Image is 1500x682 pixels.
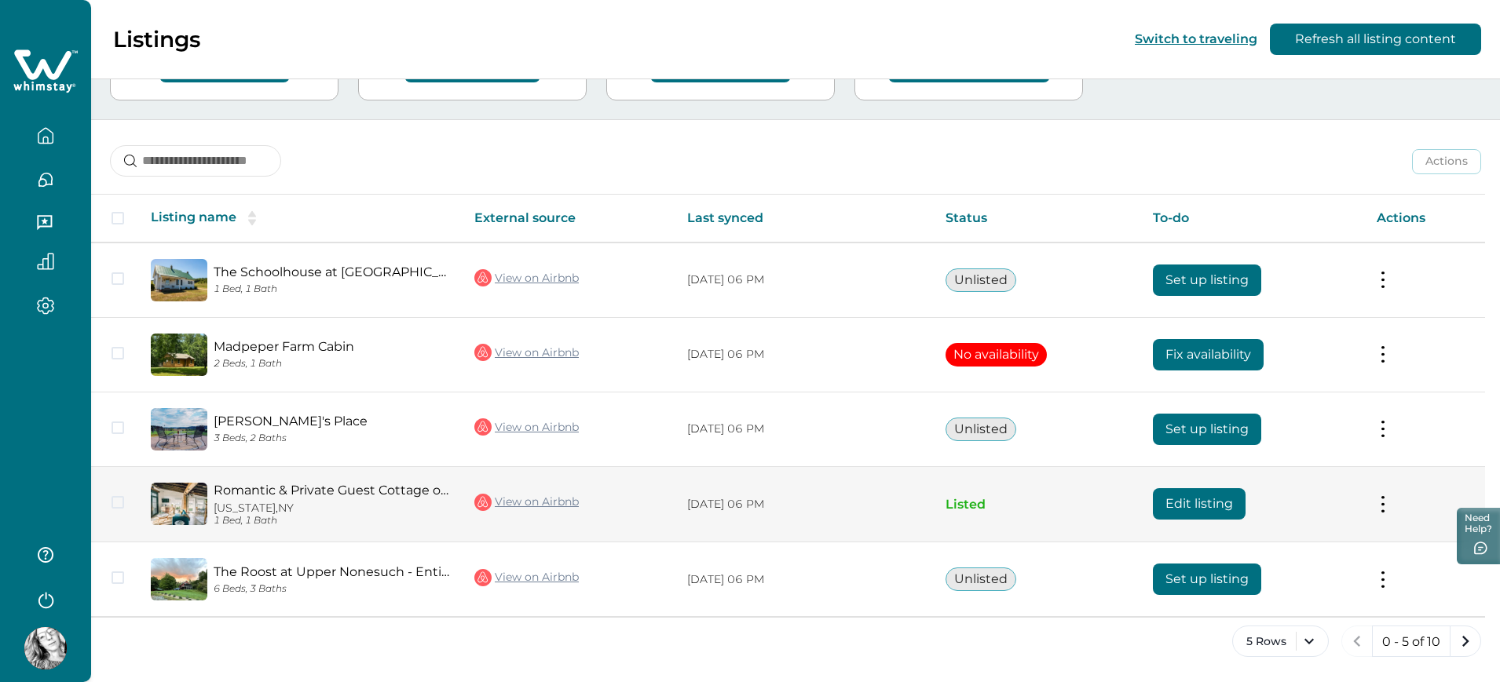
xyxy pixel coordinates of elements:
p: 2 Beds, 1 Bath [214,358,449,370]
p: Listed [946,497,1129,512]
p: 1 Bed, 1 Bath [214,283,449,295]
a: The Schoolhouse at [GEOGRAPHIC_DATA] [214,264,449,279]
p: 6 Beds, 3 Baths [214,583,449,595]
img: propertyImage_Lucian's Place [151,408,207,450]
th: Last synced [675,195,933,243]
p: [DATE] 06 PM [687,347,920,363]
img: Whimstay Host [24,627,67,669]
button: Set up listing [1153,563,1261,595]
button: Set up listing [1153,414,1261,445]
button: Unlisted [946,418,1016,441]
button: Set up listing [1153,264,1261,296]
a: Madpeper Farm Cabin [214,339,449,354]
p: 3 Beds, 2 Baths [214,432,449,444]
p: [DATE] 06 PM [687,421,920,437]
p: [DATE] 06 PM [687,272,920,288]
button: Refresh all listing content [1270,24,1481,55]
button: previous page [1341,625,1373,657]
a: View on Airbnb [474,492,579,512]
img: propertyImage_The Schoolhouse at Meadow Grove [151,259,207,301]
button: sorting [236,210,268,226]
button: No availability [946,343,1047,367]
p: 1 Bed, 1 Bath [214,515,449,527]
p: Listings [113,26,200,53]
button: 0 - 5 of 10 [1372,625,1451,657]
button: Unlisted [946,268,1016,292]
th: Actions [1364,195,1485,243]
a: [PERSON_NAME]'s Place [214,414,449,429]
button: Fix availability [1153,339,1264,370]
button: next page [1450,625,1481,657]
a: View on Airbnb [474,417,579,437]
th: Status [933,195,1141,243]
p: [US_STATE], NY [214,501,449,515]
th: External source [462,195,675,243]
a: View on Airbnb [474,567,579,588]
a: View on Airbnb [474,342,579,363]
button: Edit listing [1153,488,1246,520]
img: propertyImage_The Roost at Upper Nonesuch - Entire house [151,558,207,600]
th: Listing name [138,195,462,243]
p: [DATE] 06 PM [687,572,920,588]
a: View on Airbnb [474,268,579,288]
img: propertyImage_Romantic & Private Guest Cottage on a Lovely Farm [151,483,207,525]
p: 0 - 5 of 10 [1382,634,1440,650]
a: The Roost at Upper Nonesuch - Entire house [214,564,449,579]
button: Switch to traveling [1135,31,1257,46]
th: To-do [1140,195,1363,243]
button: Actions [1412,149,1481,174]
a: Romantic & Private Guest Cottage on a Lovely Farm [214,483,449,498]
button: 5 Rows [1232,625,1329,657]
button: Unlisted [946,567,1016,591]
p: [DATE] 06 PM [687,497,920,512]
img: propertyImage_Madpeper Farm Cabin [151,334,207,376]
